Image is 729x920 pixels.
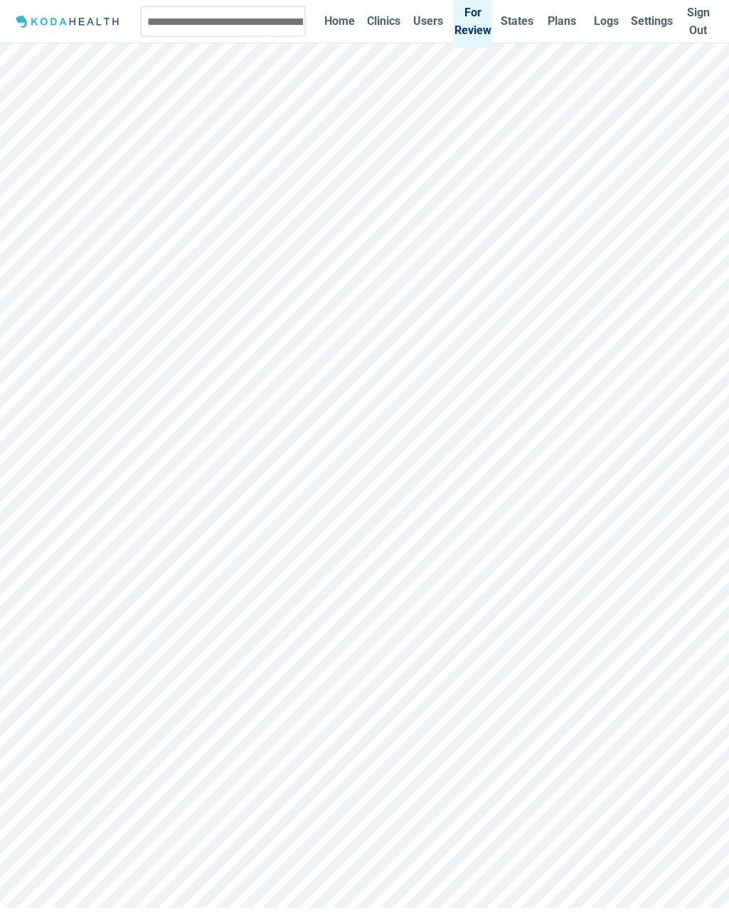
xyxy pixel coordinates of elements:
[498,4,536,38] a: States
[631,4,673,38] a: Settings
[543,4,581,38] a: Plans
[409,4,447,38] a: Users
[587,4,625,38] a: Logs
[11,13,126,31] img: Logo
[365,4,403,38] a: Clinics
[320,4,358,38] a: Home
